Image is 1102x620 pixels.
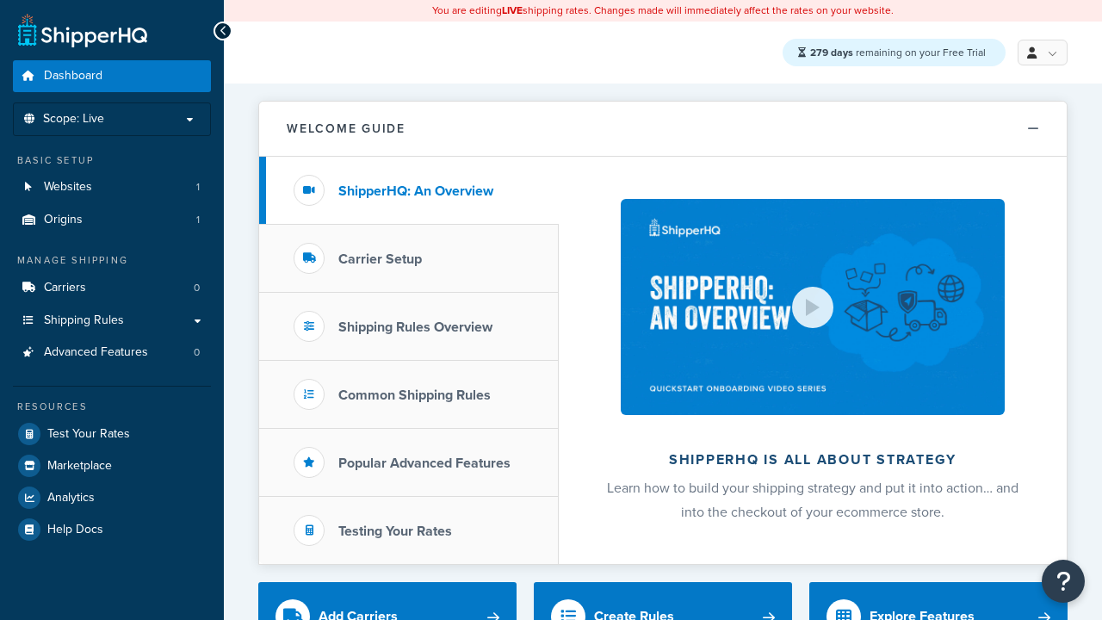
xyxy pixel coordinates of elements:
[338,251,422,267] h3: Carrier Setup
[604,452,1021,468] h2: ShipperHQ is all about strategy
[44,69,102,84] span: Dashboard
[621,199,1005,415] img: ShipperHQ is all about strategy
[1042,560,1085,603] button: Open Resource Center
[47,459,112,474] span: Marketplace
[607,478,1018,522] span: Learn how to build your shipping strategy and put it into action… and into the checkout of your e...
[13,482,211,513] a: Analytics
[196,180,200,195] span: 1
[44,313,124,328] span: Shipping Rules
[47,491,95,505] span: Analytics
[502,3,523,18] b: LIVE
[13,153,211,168] div: Basic Setup
[43,112,104,127] span: Scope: Live
[13,337,211,369] a: Advanced Features0
[338,387,491,403] h3: Common Shipping Rules
[13,272,211,304] li: Carriers
[287,122,406,135] h2: Welcome Guide
[338,319,492,335] h3: Shipping Rules Overview
[47,427,130,442] span: Test Your Rates
[810,45,986,60] span: remaining on your Free Trial
[13,204,211,236] a: Origins1
[259,102,1067,157] button: Welcome Guide
[13,204,211,236] li: Origins
[196,213,200,227] span: 1
[13,253,211,268] div: Manage Shipping
[194,281,200,295] span: 0
[13,514,211,545] a: Help Docs
[338,183,493,199] h3: ShipperHQ: An Overview
[13,171,211,203] a: Websites1
[13,337,211,369] li: Advanced Features
[13,418,211,449] a: Test Your Rates
[44,281,86,295] span: Carriers
[338,456,511,471] h3: Popular Advanced Features
[13,450,211,481] a: Marketplace
[44,345,148,360] span: Advanced Features
[810,45,853,60] strong: 279 days
[13,400,211,414] div: Resources
[13,272,211,304] a: Carriers0
[44,180,92,195] span: Websites
[13,60,211,92] a: Dashboard
[13,171,211,203] li: Websites
[44,213,83,227] span: Origins
[338,524,452,539] h3: Testing Your Rates
[13,305,211,337] a: Shipping Rules
[47,523,103,537] span: Help Docs
[194,345,200,360] span: 0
